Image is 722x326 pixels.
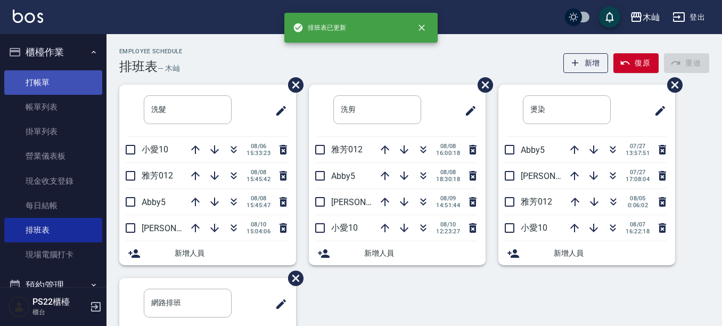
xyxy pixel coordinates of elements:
span: 16:00:18 [436,150,460,157]
a: 帳單列表 [4,95,102,119]
span: 0:06:02 [626,202,650,209]
span: 雅芳012 [142,170,173,181]
span: 修改班表的標題 [458,98,477,124]
span: 12:23:27 [436,228,460,235]
input: 排版標題 [144,289,232,317]
span: [PERSON_NAME]7 [142,223,210,233]
span: 14:51:44 [436,202,460,209]
span: 雅芳012 [331,144,363,154]
span: [PERSON_NAME]7 [331,197,400,207]
span: 15:33:23 [247,150,270,157]
button: 預約管理 [4,272,102,299]
span: 雅芳012 [521,197,552,207]
span: 18:30:18 [436,176,460,183]
span: 08/08 [436,143,460,150]
span: 修改班表的標題 [268,291,288,317]
input: 排版標題 [333,95,421,124]
a: 營業儀表板 [4,144,102,168]
p: 櫃台 [32,307,87,317]
div: 新增人員 [119,241,296,265]
h6: — 木屾 [158,63,180,74]
span: Abby5 [521,145,545,155]
span: 刪除班表 [280,263,305,294]
button: close [410,16,433,39]
input: 排版標題 [144,95,232,124]
span: Abby5 [142,197,166,207]
div: 木屾 [643,11,660,24]
span: [PERSON_NAME]7 [521,171,589,181]
a: 現場電腦打卡 [4,242,102,267]
button: 登出 [668,7,709,27]
span: 08/10 [247,221,270,228]
div: 新增人員 [498,241,675,265]
a: 掛單列表 [4,119,102,144]
span: 刪除班表 [659,69,684,101]
h2: Employee Schedule [119,48,183,55]
span: 刪除班表 [470,69,495,101]
span: 15:45:47 [247,202,270,209]
span: 08/10 [436,221,460,228]
span: 07/27 [626,143,650,150]
span: 小愛10 [142,144,168,154]
a: 排班表 [4,218,102,242]
img: Logo [13,10,43,23]
span: 08/09 [436,195,460,202]
h5: PS22櫃檯 [32,297,87,307]
span: 刪除班表 [280,69,305,101]
span: 08/06 [247,143,270,150]
span: 修改班表的標題 [647,98,667,124]
button: 新增 [563,53,609,73]
span: 排班表已更新 [293,22,346,33]
span: 小愛10 [521,223,547,233]
button: 櫃檯作業 [4,38,102,66]
input: 排版標題 [523,95,611,124]
span: 15:04:06 [247,228,270,235]
span: 08/05 [626,195,650,202]
h3: 排班表 [119,59,158,74]
span: 17:08:04 [626,176,650,183]
a: 每日結帳 [4,193,102,218]
span: 15:45:42 [247,176,270,183]
span: 小愛10 [331,223,358,233]
div: 新增人員 [309,241,486,265]
span: 新增人員 [364,248,477,259]
span: 新增人員 [175,248,288,259]
span: 07/27 [626,169,650,176]
span: 新增人員 [554,248,667,259]
button: 木屾 [626,6,664,28]
span: 修改班表的標題 [268,98,288,124]
span: 16:22:18 [626,228,650,235]
span: 13:57:51 [626,150,650,157]
span: 08/07 [626,221,650,228]
button: 復原 [613,53,659,73]
a: 現金收支登錄 [4,169,102,193]
button: save [599,6,620,28]
span: Abby5 [331,171,355,181]
a: 打帳單 [4,70,102,95]
span: 08/08 [436,169,460,176]
span: 08/08 [247,169,270,176]
img: Person [9,296,30,317]
span: 08/08 [247,195,270,202]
